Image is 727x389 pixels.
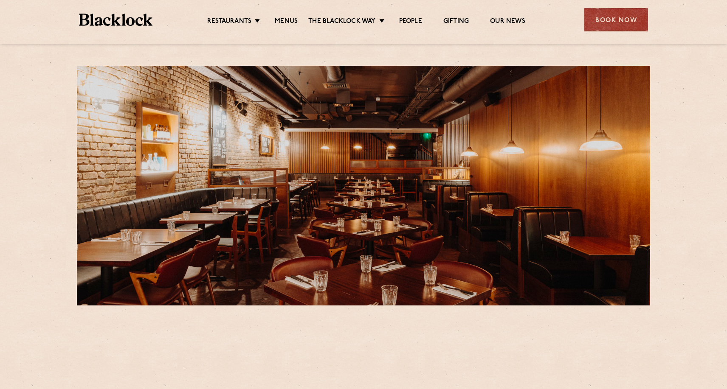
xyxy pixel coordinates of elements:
[584,8,648,31] div: Book Now
[490,17,525,27] a: Our News
[79,14,152,26] img: BL_Textured_Logo-footer-cropped.svg
[308,17,375,27] a: The Blacklock Way
[443,17,469,27] a: Gifting
[207,17,251,27] a: Restaurants
[399,17,422,27] a: People
[275,17,298,27] a: Menus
